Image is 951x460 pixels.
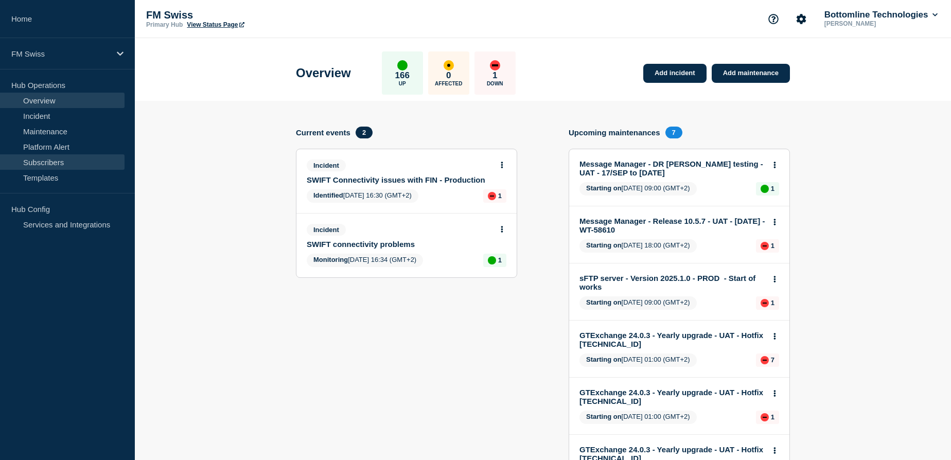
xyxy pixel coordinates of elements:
[569,128,660,137] h4: Upcoming maintenances
[579,182,697,196] span: [DATE] 09:00 (GMT+2)
[579,388,765,405] a: GTExchange 24.0.3 - Yearly upgrade - UAT - Hotfix [TECHNICAL_ID]
[579,411,697,424] span: [DATE] 01:00 (GMT+2)
[490,60,500,70] div: down
[790,8,812,30] button: Account settings
[488,256,496,264] div: up
[307,224,346,236] span: Incident
[761,413,769,421] div: down
[761,356,769,364] div: down
[586,241,622,249] span: Starting on
[761,185,769,193] div: up
[296,66,351,80] h1: Overview
[712,64,790,83] a: Add maintenance
[771,242,774,250] p: 1
[586,413,622,420] span: Starting on
[446,70,451,81] p: 0
[579,274,765,291] a: sFTP server - Version 2025.1.0 - PROD - Start of works
[307,240,492,249] a: SWIFT connectivity problems
[492,70,497,81] p: 1
[435,81,462,86] p: Affected
[307,254,423,267] span: [DATE] 16:34 (GMT+2)
[771,299,774,307] p: 1
[307,189,418,203] span: [DATE] 16:30 (GMT+2)
[665,127,682,138] span: 7
[579,217,765,234] a: Message Manager - Release 10.5.7 - UAT - [DATE] - WT-58610
[586,184,622,192] span: Starting on
[313,256,348,263] span: Monitoring
[579,160,765,177] a: Message Manager - DR [PERSON_NAME] testing - UAT - 17/SEP to [DATE]
[822,10,940,20] button: Bottomline Technologies
[488,192,496,200] div: down
[761,299,769,307] div: down
[579,353,697,367] span: [DATE] 01:00 (GMT+2)
[399,81,406,86] p: Up
[761,242,769,250] div: down
[187,21,244,28] a: View Status Page
[771,356,774,364] p: 7
[579,239,697,253] span: [DATE] 18:00 (GMT+2)
[307,160,346,171] span: Incident
[763,8,784,30] button: Support
[313,191,343,199] span: Identified
[11,49,110,58] p: FM Swiss
[307,175,492,184] a: SWIFT Connectivity issues with FIN - Production
[296,128,350,137] h4: Current events
[146,21,183,28] p: Primary Hub
[579,296,697,310] span: [DATE] 09:00 (GMT+2)
[395,70,410,81] p: 166
[397,60,408,70] div: up
[356,127,373,138] span: 2
[586,356,622,363] span: Starting on
[498,256,502,264] p: 1
[822,20,929,27] p: [PERSON_NAME]
[146,9,352,21] p: FM Swiss
[498,192,502,200] p: 1
[444,60,454,70] div: affected
[643,64,707,83] a: Add incident
[487,81,503,86] p: Down
[771,185,774,192] p: 1
[579,331,765,348] a: GTExchange 24.0.3 - Yearly upgrade - UAT - Hotfix [TECHNICAL_ID]
[586,298,622,306] span: Starting on
[771,413,774,421] p: 1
